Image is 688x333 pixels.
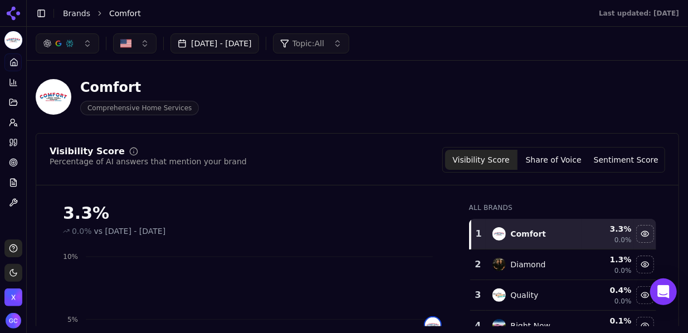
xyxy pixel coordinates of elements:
img: Comfort [36,79,71,115]
button: [DATE] - [DATE] [170,33,259,53]
button: Sentiment Score [590,150,662,170]
div: All Brands [469,203,656,212]
img: United States [120,38,131,49]
tr: 1comfortComfort3.3%0.0%Hide comfort data [470,219,656,249]
img: right now [492,319,506,332]
div: 3.3 % [584,223,631,234]
span: vs [DATE] - [DATE] [94,226,166,237]
button: Hide quality data [636,286,654,304]
img: comfort [492,227,506,241]
span: 0.0% [614,297,632,306]
div: 2 [475,258,482,271]
div: 1 [476,227,482,241]
img: Garry Callis Jr. [6,313,21,329]
button: Open organization switcher [4,288,22,306]
div: Percentage of AI answers that mention your brand [50,156,247,167]
div: Open Intercom Messenger [650,278,677,305]
span: Comfort [109,8,141,19]
span: 0.0% [72,226,92,237]
tspan: 10% [63,253,78,261]
button: Hide diamond data [636,256,654,273]
tr: 2diamondDiamond1.3%0.0%Hide diamond data [470,249,656,280]
div: 0.1 % [584,315,631,326]
div: 1.3 % [584,254,631,265]
tr: 3qualityQuality0.4%0.0%Hide quality data [470,280,656,311]
img: quality [492,288,506,302]
button: Open user button [6,313,21,329]
div: Visibility Score [50,147,125,156]
span: Topic: All [292,38,324,49]
button: Current brand: Comfort [4,31,22,49]
div: 3 [475,288,482,302]
button: Visibility Score [445,150,518,170]
button: Share of Voice [518,150,590,170]
span: 0.0% [614,236,632,244]
div: Last updated: [DATE] [599,9,679,18]
span: 0.0% [614,266,632,275]
div: Quality [510,290,538,301]
button: Hide comfort data [636,225,654,243]
div: Comfort [80,79,199,96]
div: 3.3% [63,203,447,223]
div: Comfort [510,228,546,239]
div: 0.4 % [584,285,631,296]
img: Xponent21 Inc [4,288,22,306]
div: Right Now [510,320,550,331]
img: Comfort [4,31,22,49]
img: comfort [425,317,441,333]
a: Brands [63,9,90,18]
div: 4 [475,319,482,332]
img: diamond [492,258,506,271]
div: Diamond [510,259,545,270]
span: Comprehensive Home Services [80,101,199,115]
nav: breadcrumb [63,8,577,19]
tspan: 5% [67,316,78,324]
